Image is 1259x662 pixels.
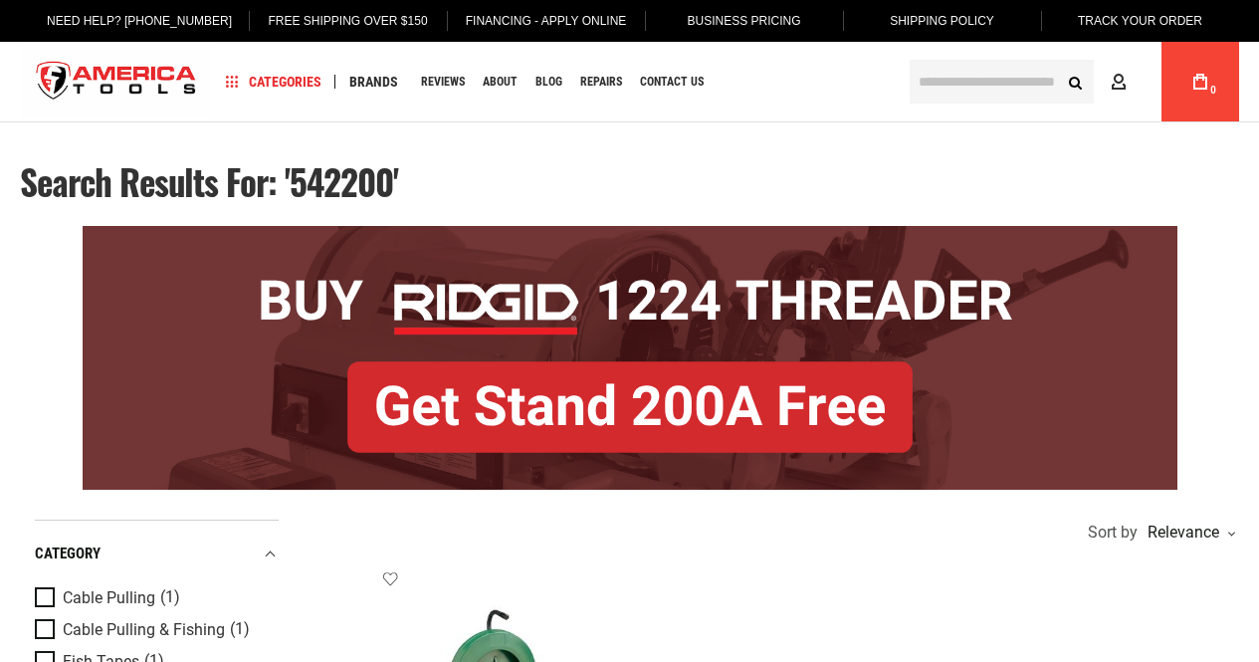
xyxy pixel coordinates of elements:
span: Categories [226,75,321,89]
span: (1) [230,621,250,638]
span: Reviews [421,76,465,88]
a: Cable Pulling (1) [35,587,274,609]
a: store logo [20,45,213,119]
a: Brands [340,69,407,96]
span: Cable Pulling & Fishing [63,621,225,639]
a: Contact Us [631,69,713,96]
button: Search [1056,63,1094,101]
span: Contact Us [640,76,704,88]
span: 0 [1210,85,1216,96]
a: Repairs [571,69,631,96]
a: Cable Pulling & Fishing (1) [35,619,274,641]
a: About [474,69,526,96]
img: BOGO: Buy RIDGID® 1224 Threader, Get Stand 200A Free! [83,226,1177,490]
span: About [483,76,518,88]
a: Blog [526,69,571,96]
span: Search results for: '542200' [20,155,398,207]
span: Cable Pulling [63,589,155,607]
div: Relevance [1143,525,1234,541]
a: Categories [217,69,330,96]
a: BOGO: Buy RIDGID® 1224 Threader, Get Stand 200A Free! [83,226,1177,241]
span: Repairs [580,76,622,88]
span: Blog [535,76,562,88]
img: America Tools [20,45,213,119]
a: Reviews [412,69,474,96]
div: category [35,541,279,567]
span: Brands [349,75,398,89]
span: (1) [160,589,180,606]
span: Shipping Policy [890,14,994,28]
span: Sort by [1088,525,1138,541]
a: 0 [1181,42,1219,121]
